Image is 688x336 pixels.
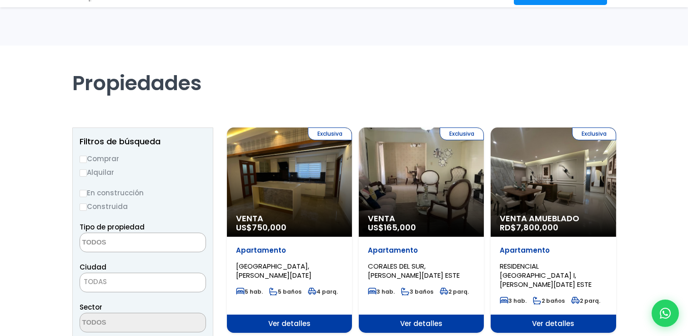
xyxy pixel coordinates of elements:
[80,187,206,199] label: En construcción
[80,222,145,232] span: Tipo de propiedad
[252,222,286,233] span: 750,000
[384,222,416,233] span: 165,000
[80,262,106,272] span: Ciudad
[500,261,592,289] span: RESIDENCIAL [GEOGRAPHIC_DATA] I, [PERSON_NAME][DATE] ESTE
[500,214,607,223] span: Venta Amueblado
[80,156,87,163] input: Comprar
[84,277,107,286] span: TODAS
[308,127,352,140] span: Exclusiva
[401,288,433,295] span: 3 baños
[80,167,206,178] label: Alquilar
[491,127,616,333] a: Exclusiva Venta Amueblado RD$7,800,000 Apartamento RESIDENCIAL [GEOGRAPHIC_DATA] I, [PERSON_NAME]...
[368,288,395,295] span: 3 hab.
[80,153,206,164] label: Comprar
[80,233,168,253] textarea: Search
[80,273,206,292] span: TODAS
[368,246,475,255] p: Apartamento
[227,315,352,333] span: Ver detalles
[80,169,87,177] input: Alquilar
[80,201,206,212] label: Construida
[227,127,352,333] a: Exclusiva Venta US$750,000 Apartamento [GEOGRAPHIC_DATA], [PERSON_NAME][DATE] 5 hab. 5 baños 4 pa...
[80,137,206,146] h2: Filtros de búsqueda
[491,315,616,333] span: Ver detalles
[269,288,301,295] span: 5 baños
[80,190,87,197] input: En construcción
[571,297,600,305] span: 2 parq.
[72,46,616,96] h1: Propiedades
[236,222,286,233] span: US$
[236,246,343,255] p: Apartamento
[440,127,484,140] span: Exclusiva
[572,127,616,140] span: Exclusiva
[308,288,338,295] span: 4 parq.
[440,288,469,295] span: 2 parq.
[533,297,565,305] span: 2 baños
[359,315,484,333] span: Ver detalles
[80,313,168,333] textarea: Search
[368,261,460,280] span: CORALES DEL SUR, [PERSON_NAME][DATE] ESTE
[236,261,311,280] span: [GEOGRAPHIC_DATA], [PERSON_NAME][DATE]
[500,222,558,233] span: RD$
[236,214,343,223] span: Venta
[500,246,607,255] p: Apartamento
[80,275,206,288] span: TODAS
[516,222,558,233] span: 7,800,000
[80,302,102,312] span: Sector
[500,297,527,305] span: 3 hab.
[80,204,87,211] input: Construida
[236,288,263,295] span: 5 hab.
[368,214,475,223] span: Venta
[368,222,416,233] span: US$
[359,127,484,333] a: Exclusiva Venta US$165,000 Apartamento CORALES DEL SUR, [PERSON_NAME][DATE] ESTE 3 hab. 3 baños 2...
